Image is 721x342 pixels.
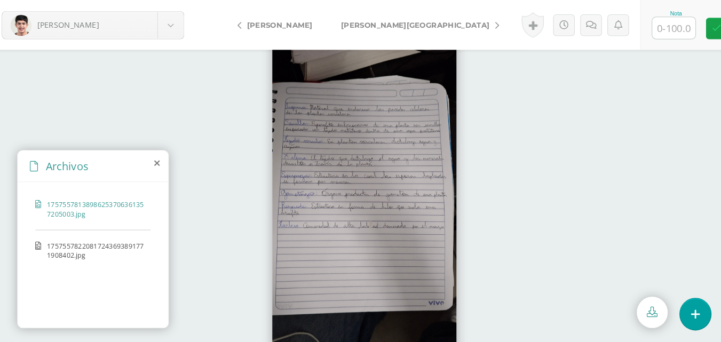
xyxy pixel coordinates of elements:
[638,17,679,37] input: 0-100.0
[45,19,105,29] span: [PERSON_NAME]
[53,153,94,167] span: Archivos
[54,193,149,211] span: 17575578138986253706361357205003.jpg
[19,14,39,35] img: 14147cf3935a3ab103db91b6157023b7.png
[11,11,186,37] a: [PERSON_NAME]
[54,233,149,251] span: 17575578220817243693891771908402.jpg
[637,10,684,16] div: Nota
[247,20,310,28] span: [PERSON_NAME]
[338,20,481,28] span: [PERSON_NAME][GEOGRAPHIC_DATA]
[324,11,498,37] a: [PERSON_NAME][GEOGRAPHIC_DATA]
[229,11,324,37] a: [PERSON_NAME]
[158,153,163,162] i: close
